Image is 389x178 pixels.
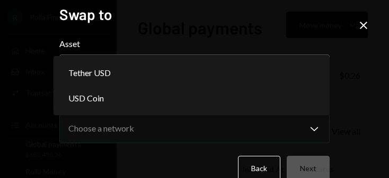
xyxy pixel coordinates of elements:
[59,54,330,84] button: Asset
[59,114,330,143] button: Network
[68,67,111,79] span: Tether USD
[59,4,330,25] h2: Swap to
[59,38,330,50] label: Asset
[68,92,104,105] span: USD Coin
